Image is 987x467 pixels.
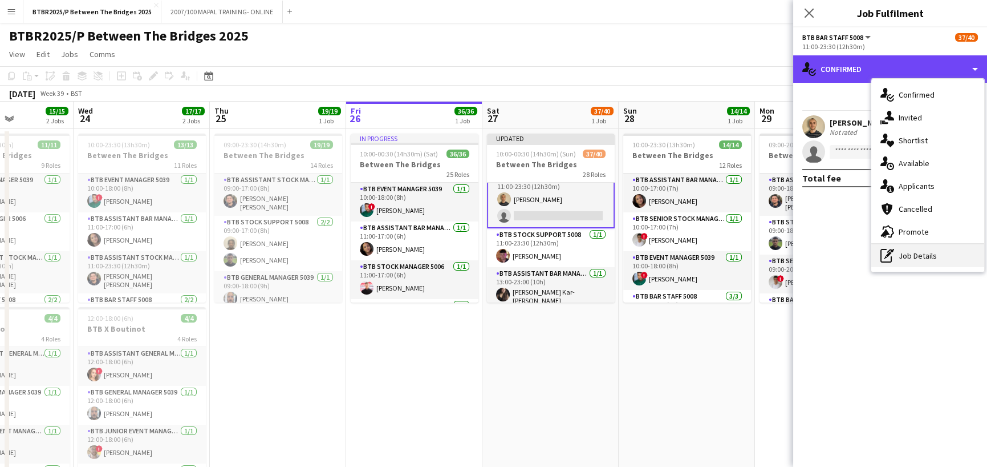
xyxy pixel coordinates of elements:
[487,134,615,303] app-job-card: Updated10:00-00:30 (14h30m) (Sun)37/40Between The Bridges28 RolesBTB Host 50081/111:00-21:00 (10h...
[351,134,478,143] div: In progress
[802,33,872,42] button: BTB Bar Staff 5008
[641,272,648,279] span: !
[793,55,987,83] div: Confirmed
[623,251,751,290] app-card-role: BTB Event Manager 50391/110:00-18:00 (8h)![PERSON_NAME]
[310,161,333,170] span: 14 Roles
[78,106,93,116] span: Wed
[78,347,206,386] app-card-role: BTB Assistant General Manager 50061/112:00-18:00 (6h)![PERSON_NAME]
[719,140,742,149] span: 14/14
[591,107,614,115] span: 37/40
[899,112,922,123] span: Invited
[36,49,50,59] span: Edit
[214,106,229,116] span: Thu
[9,27,249,45] h1: BTBR2025/P Between The Bridges 2025
[632,140,695,149] span: 10:00-23:30 (13h30m)
[310,140,333,149] span: 19/19
[351,159,478,170] h3: Between The Bridges
[78,324,206,334] h3: BTB X Boutinot
[319,116,340,125] div: 1 Job
[487,159,615,170] h3: Between The Bridges
[758,112,774,125] span: 29
[769,140,818,149] span: 09:00-20:00 (11h)
[46,107,68,115] span: 15/15
[38,89,66,98] span: Week 39
[622,112,637,125] span: 28
[351,134,478,303] app-job-card: In progress10:00-00:30 (14h30m) (Sat)36/36Between The Bridges25 RolesBTB Event Manager 50391/110:...
[214,174,342,216] app-card-role: BTB Assistant Stock Manager 50061/109:00-17:00 (8h)[PERSON_NAME] [PERSON_NAME]
[181,314,197,323] span: 4/4
[899,181,935,191] span: Applicants
[727,107,750,115] span: 14/14
[830,128,859,136] div: Not rated
[454,107,477,115] span: 36/36
[623,212,751,251] app-card-role: BTB Senior Stock Manager 50061/110:00-17:00 (7h)![PERSON_NAME]
[487,106,499,116] span: Sat
[899,90,935,100] span: Confirmed
[802,33,863,42] span: BTB Bar Staff 5008
[899,204,932,214] span: Cancelled
[96,445,103,452] span: !
[174,161,197,170] span: 11 Roles
[623,174,751,212] app-card-role: BTB Assistant Bar Manager 50061/110:00-17:00 (7h)[PERSON_NAME]
[583,150,606,158] span: 37/40
[76,112,93,125] span: 24
[161,1,283,23] button: 2007/100 MAPAL TRAINING- ONLINE
[368,203,375,210] span: !
[759,255,887,293] app-card-role: BTB Senior Stock Manager 50061/109:00-20:00 (11h)![PERSON_NAME]
[777,275,784,282] span: !
[360,150,438,158] span: 10:00-00:30 (14h30m) (Sat)
[623,290,751,362] app-card-role: BTB Bar Staff 50083/310:30-17:30 (7h)
[9,88,35,99] div: [DATE]
[759,216,887,255] app-card-role: BTB Stock support 50081/109:00-18:00 (9h)[PERSON_NAME]
[85,47,120,62] a: Comms
[78,293,206,349] app-card-role: BTB Bar Staff 50082/2
[214,134,342,303] div: 09:00-23:30 (14h30m)19/19Between The Bridges14 RolesBTB Assistant Stock Manager 50061/109:00-17:0...
[213,112,229,125] span: 25
[5,47,30,62] a: View
[641,233,648,240] span: !
[623,106,637,116] span: Sun
[455,116,477,125] div: 1 Job
[759,150,887,160] h3: Between The Bridges
[623,150,751,160] h3: Between The Bridges
[899,135,928,146] span: Shortlist
[90,49,115,59] span: Comms
[759,134,887,303] app-job-card: 09:00-20:00 (11h)7/7Between The Bridges7 RolesBTB Assistant Stock Manager 50061/109:00-18:00 (9h)...
[56,47,83,62] a: Jobs
[351,106,361,116] span: Fri
[351,299,478,338] app-card-role: BTB Bar Staff 50081/1
[87,140,150,149] span: 10:00-23:30 (13h30m)
[728,116,749,125] div: 1 Job
[351,222,478,260] app-card-role: BTB Assistant Bar Manager 50061/111:00-17:00 (6h)[PERSON_NAME]
[487,267,615,309] app-card-role: BTB Assistant Bar Manager 50061/113:00-23:00 (10h)[PERSON_NAME] Kar-[PERSON_NAME]
[318,107,341,115] span: 19/19
[224,140,286,149] span: 09:00-23:30 (14h30m)
[793,6,987,21] h3: Job Fulfilment
[46,116,68,125] div: 2 Jobs
[174,140,197,149] span: 13/13
[591,116,613,125] div: 1 Job
[802,42,978,51] div: 11:00-23:30 (12h30m)
[32,47,54,62] a: Edit
[41,335,60,343] span: 4 Roles
[496,150,576,158] span: 10:00-00:30 (14h30m) (Sun)
[78,174,206,212] app-card-role: BTB Event Manager 50391/110:00-18:00 (8h)![PERSON_NAME]
[583,170,606,179] span: 28 Roles
[78,251,206,293] app-card-role: BTB Assistant Stock Manager 50061/111:00-23:30 (12h30m)[PERSON_NAME] [PERSON_NAME]
[351,183,478,222] app-card-role: BTB Event Manager 50391/110:00-18:00 (8h)![PERSON_NAME]
[177,335,197,343] span: 4 Roles
[78,386,206,425] app-card-role: BTB General Manager 50391/112:00-18:00 (6h)[PERSON_NAME]
[87,314,133,323] span: 12:00-18:00 (6h)
[71,89,82,98] div: BST
[78,134,206,303] app-job-card: 10:00-23:30 (13h30m)13/13Between The Bridges11 RolesBTB Event Manager 50391/110:00-18:00 (8h)![PE...
[955,33,978,42] span: 37/40
[487,134,615,143] div: Updated
[623,134,751,303] app-job-card: 10:00-23:30 (13h30m)14/14Between The Bridges12 RolesBTB Assistant Bar Manager 50061/110:00-17:00 ...
[214,150,342,160] h3: Between The Bridges
[214,271,342,310] app-card-role: BTB General Manager 50391/109:00-18:00 (9h)[PERSON_NAME]
[719,161,742,170] span: 12 Roles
